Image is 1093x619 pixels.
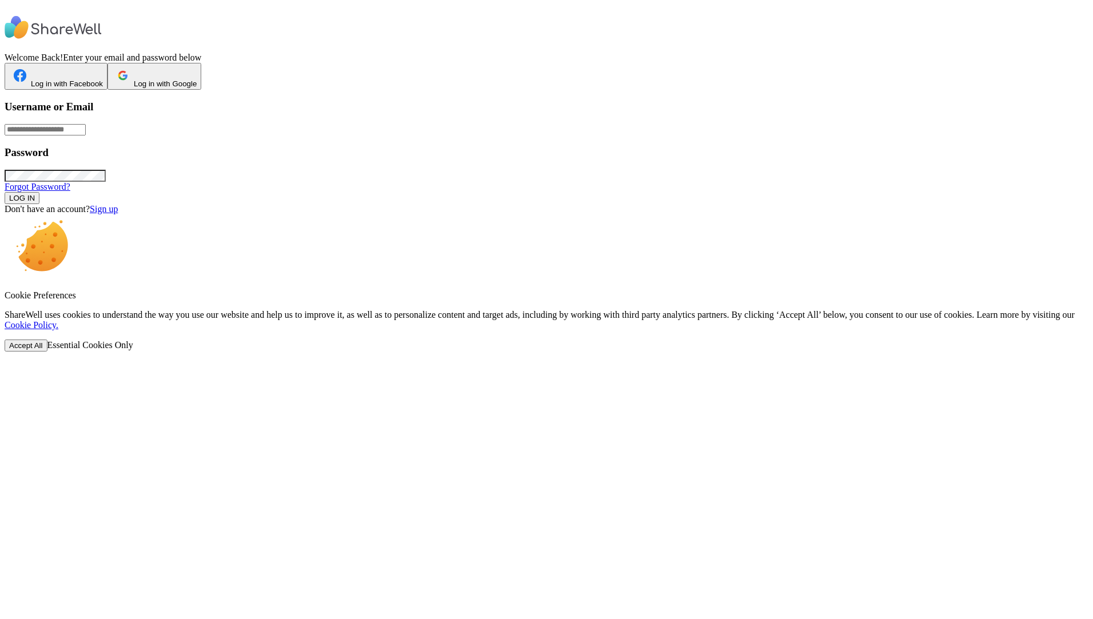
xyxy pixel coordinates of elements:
img: ShareWell Logomark [9,65,31,86]
button: Log in with Google [107,63,201,90]
button: Accept All [5,340,47,352]
img: ShareWell Logomark [112,65,134,86]
span: Don't have an account? [5,204,90,214]
h3: Username or Email [5,101,1088,113]
span: Accept All [9,341,43,350]
span: Essential Cookies Only [47,340,133,350]
span: Welcome Back! [5,53,63,62]
p: Cookie Preferences [5,290,1088,301]
button: LOG IN [5,192,39,204]
p: ShareWell uses cookies to understand the way you use our website and help us to improve it, as we... [5,310,1088,330]
span: Log in with Google [134,79,197,88]
h3: Password [5,146,1088,159]
a: Sign up [90,204,118,214]
a: Forgot Password? [5,182,70,191]
img: ShareWell Logo [5,5,102,50]
span: Enter your email and password below [63,53,201,62]
span: Log in with Facebook [31,79,103,88]
span: LOG IN [9,194,35,202]
button: Log in with Facebook [5,63,107,90]
a: Cookie Policy. [5,320,58,330]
